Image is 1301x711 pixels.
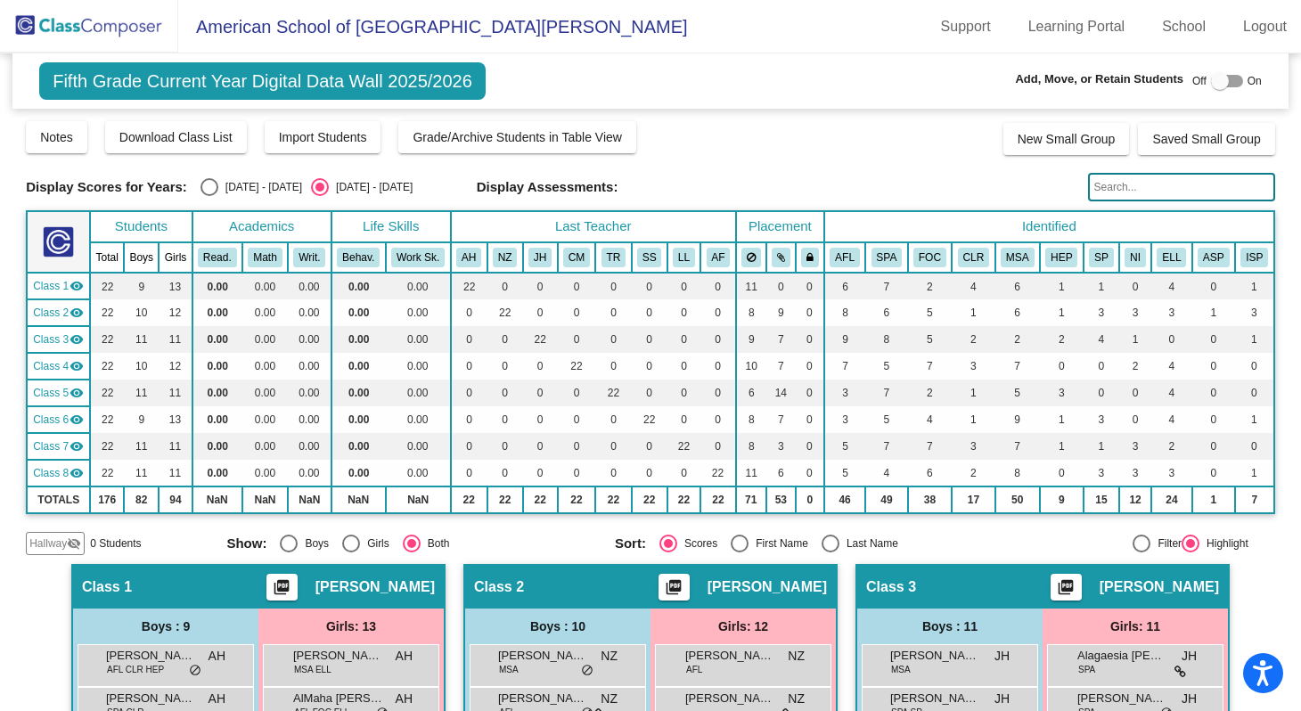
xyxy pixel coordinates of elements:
[1235,242,1274,273] th: Individualized Support Plan (academic or behavior)
[288,273,331,299] td: 0.00
[927,12,1005,41] a: Support
[1235,380,1274,406] td: 0
[288,406,331,433] td: 0.00
[1084,353,1119,380] td: 0
[1235,353,1274,380] td: 0
[33,358,69,374] span: Class 4
[913,248,946,267] button: FOC
[477,179,618,195] span: Display Assessments:
[331,326,386,353] td: 0.00
[824,326,865,353] td: 9
[1235,299,1274,326] td: 3
[1235,406,1274,433] td: 1
[1119,273,1151,299] td: 0
[33,331,69,347] span: Class 3
[242,433,288,460] td: 0.00
[558,299,596,326] td: 0
[1125,248,1146,267] button: NI
[1152,132,1260,146] span: Saved Small Group
[487,353,523,380] td: 0
[159,242,192,273] th: Girls
[824,299,865,326] td: 8
[124,433,159,460] td: 11
[159,273,192,299] td: 13
[563,248,590,267] button: CM
[908,353,953,380] td: 7
[27,326,90,353] td: James Hammonds - No Class Name
[271,578,292,603] mat-icon: picture_as_pdf
[736,211,824,242] th: Placement
[1119,406,1151,433] td: 0
[523,433,558,460] td: 0
[595,380,631,406] td: 22
[159,406,192,433] td: 13
[242,380,288,406] td: 0.00
[200,178,413,196] mat-radio-group: Select an option
[40,130,73,144] span: Notes
[528,248,552,267] button: JH
[70,279,84,293] mat-icon: visibility
[908,299,953,326] td: 5
[1151,353,1192,380] td: 4
[159,326,192,353] td: 11
[124,380,159,406] td: 11
[632,353,667,380] td: 0
[1084,406,1119,433] td: 3
[70,413,84,427] mat-icon: visibility
[192,406,242,433] td: 0.00
[1192,353,1235,380] td: 0
[288,299,331,326] td: 0.00
[632,273,667,299] td: 0
[192,380,242,406] td: 0.00
[1055,578,1076,603] mat-icon: picture_as_pdf
[667,353,700,380] td: 0
[558,353,596,380] td: 22
[386,406,451,433] td: 0.00
[331,380,386,406] td: 0.00
[865,353,907,380] td: 5
[700,242,736,273] th: Allison Farmer
[1040,242,1084,273] th: Parent requires High Energy
[595,273,631,299] td: 0
[451,433,487,460] td: 0
[386,299,451,326] td: 0.00
[1229,12,1301,41] a: Logout
[331,433,386,460] td: 0.00
[1051,574,1082,601] button: Print Students Details
[39,62,486,100] span: Fifth Grade Current Year Digital Data Wall 2025/2026
[33,412,69,428] span: Class 6
[1040,299,1084,326] td: 1
[952,299,994,326] td: 1
[667,326,700,353] td: 0
[265,121,381,153] button: Import Students
[523,299,558,326] td: 0
[1119,353,1151,380] td: 2
[1040,326,1084,353] td: 2
[736,326,766,353] td: 9
[288,353,331,380] td: 0.00
[124,242,159,273] th: Boys
[558,326,596,353] td: 0
[192,353,242,380] td: 0.00
[871,248,903,267] button: SPA
[1151,273,1192,299] td: 4
[337,248,380,267] button: Behav.
[736,242,766,273] th: Keep away students
[178,12,688,41] span: American School of [GEOGRAPHIC_DATA][PERSON_NAME]
[1192,73,1207,89] span: Off
[124,353,159,380] td: 10
[124,326,159,353] td: 11
[700,380,736,406] td: 0
[1151,406,1192,433] td: 4
[1084,299,1119,326] td: 3
[995,406,1040,433] td: 9
[632,242,667,273] th: Sarah Smith
[391,248,445,267] button: Work Sk.
[487,242,523,273] th: Nick Zarter
[736,406,766,433] td: 8
[952,406,994,433] td: 1
[1119,299,1151,326] td: 3
[192,433,242,460] td: 0.00
[90,380,124,406] td: 22
[952,273,994,299] td: 4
